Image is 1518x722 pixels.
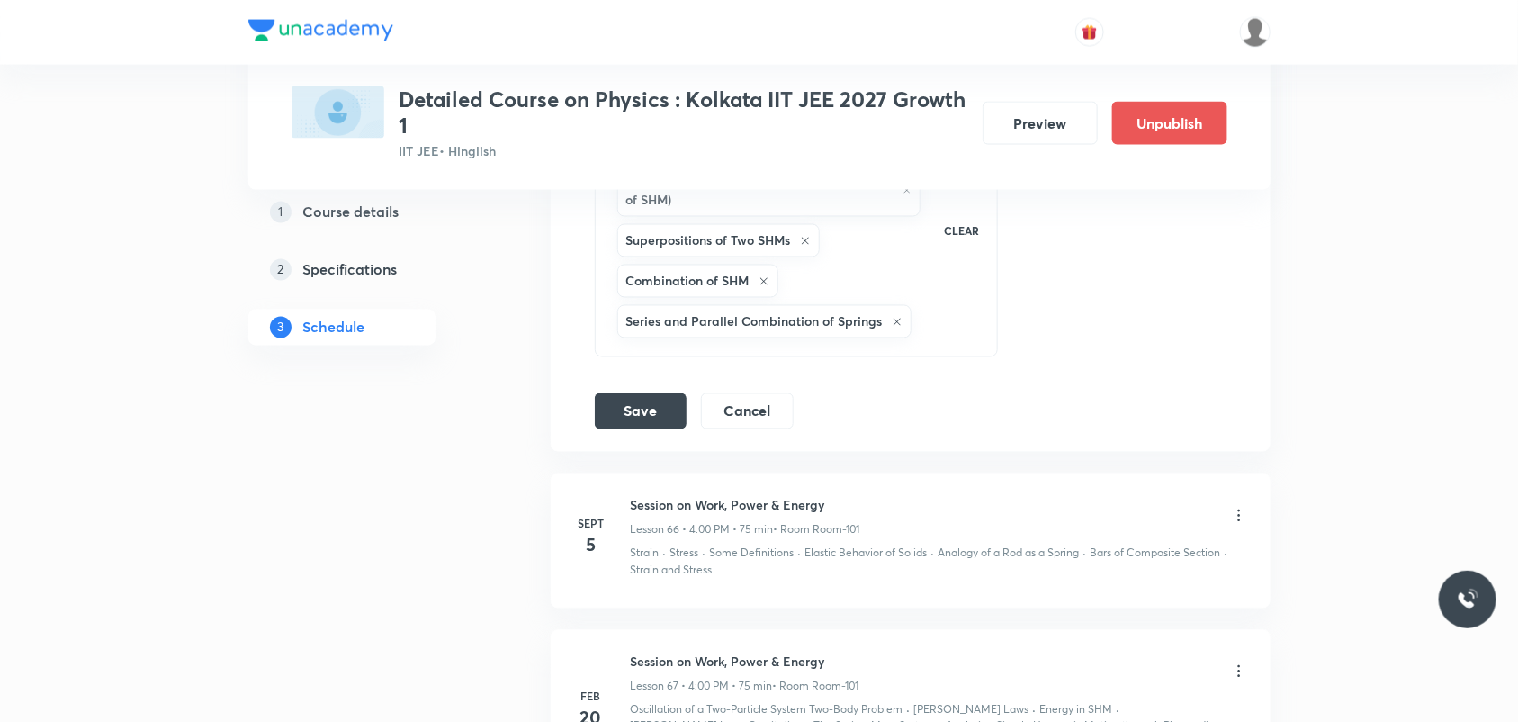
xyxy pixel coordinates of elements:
[399,86,968,139] h3: Detailed Course on Physics : Kolkata IIT JEE 2027 Growth 1
[270,201,292,222] p: 1
[701,393,794,429] button: Cancel
[573,689,609,705] h6: Feb
[805,546,928,562] p: Elastic Behavior of Solids
[914,702,1029,718] p: [PERSON_NAME] Laws
[573,532,609,559] h4: 5
[302,201,399,222] h5: Course details
[1083,546,1087,562] div: ·
[663,546,667,562] div: ·
[248,20,393,46] a: Company Logo
[631,546,660,562] p: Strain
[1082,24,1098,41] img: avatar
[670,546,699,562] p: Stress
[931,546,935,562] div: ·
[631,702,903,718] p: Oscillation of a Two-Particle System Two-Body Problem
[626,172,894,210] h6: Basic - SHM (Periodic Oscillatory Condition of SHM)
[944,223,979,239] p: CLEAR
[631,522,774,538] p: Lesson 66 • 4:00 PM • 75 min
[626,272,750,291] h6: Combination of SHM
[798,546,802,562] div: ·
[573,516,609,532] h6: Sept
[292,86,384,139] img: 00378743-DEA4-4AF6-9AB5-7290D3840525_plus.png
[1117,702,1120,718] div: ·
[302,258,397,280] h5: Specifications
[399,142,968,161] p: IIT JEE • Hinglish
[626,231,791,250] h6: Superpositions of Two SHMs
[1091,546,1221,562] p: Bars of Composite Section
[631,679,773,695] p: Lesson 67 • 4:00 PM • 75 min
[1075,18,1104,47] button: avatar
[1112,102,1227,145] button: Unpublish
[774,522,860,538] p: • Room Room-101
[248,194,493,230] a: 1Course details
[631,496,860,515] h6: Session on Work, Power & Energy
[773,679,859,695] p: • Room Room-101
[1040,702,1113,718] p: Energy in SHM
[703,546,706,562] div: ·
[1033,702,1037,718] div: ·
[248,20,393,41] img: Company Logo
[270,316,292,338] p: 3
[1240,17,1271,48] img: snigdha
[595,393,687,429] button: Save
[631,653,859,672] h6: Session on Work, Power & Energy
[270,258,292,280] p: 2
[248,251,493,287] a: 2Specifications
[631,563,713,579] p: Strain and Stress
[302,316,364,338] h5: Schedule
[626,312,883,331] h6: Series and Parallel Combination of Springs
[1225,546,1228,562] div: ·
[1457,589,1478,610] img: ttu
[983,102,1098,145] button: Preview
[710,546,795,562] p: Some Definitions
[939,546,1080,562] p: Analogy of a Rod as a Spring
[907,702,911,718] div: ·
